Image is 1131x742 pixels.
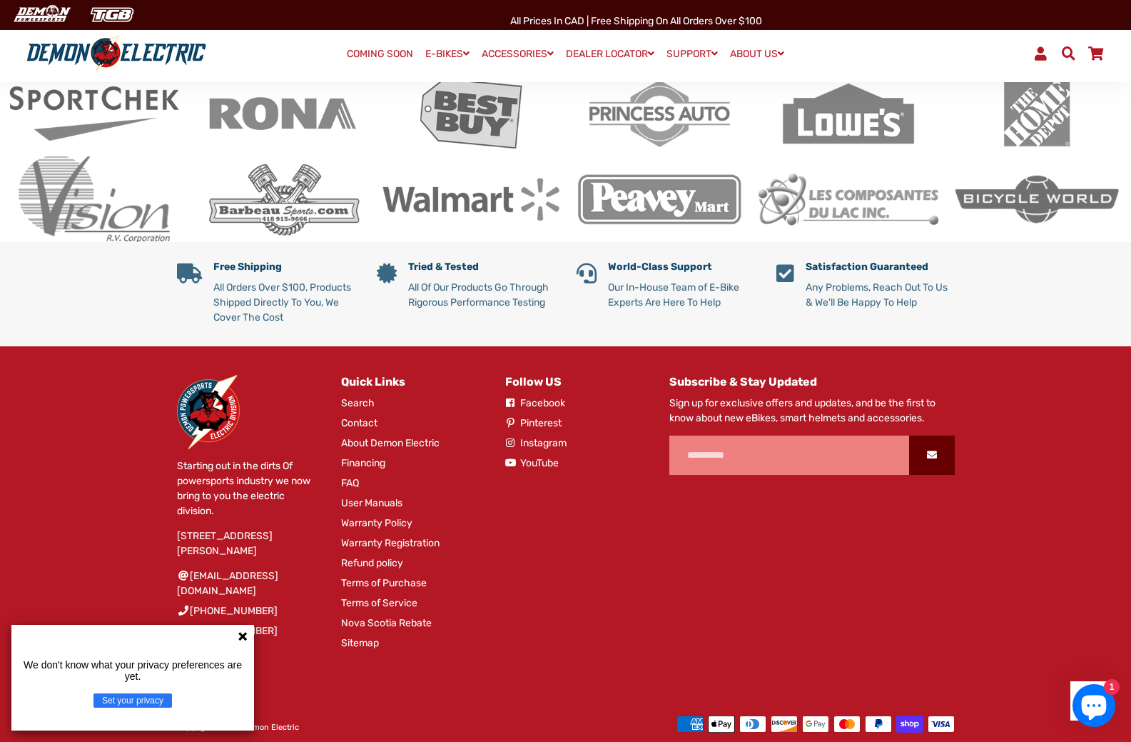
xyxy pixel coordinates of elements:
[341,416,377,431] a: Contact
[341,516,412,531] a: Warranty Policy
[177,528,320,558] p: [STREET_ADDRESS][PERSON_NAME]
[7,3,76,26] img: Demon Electric
[561,44,659,64] a: DEALER LOCATOR
[93,693,172,708] button: Set your privacy
[669,396,955,426] p: Sign up for exclusive offers and updates, and be the first to know about new eBikes, smart helmet...
[342,44,418,64] a: COMING SOON
[505,396,565,411] a: Facebook
[806,280,955,310] p: Any Problems, Reach Out To Us & We'll Be Happy To Help
[608,261,755,274] h5: World-Class Support
[177,458,320,518] p: Starting out in the dirts Of powersports industry we now bring to you the electric division.
[177,375,240,449] img: Demon Electric
[21,35,211,72] img: Demon Electric logo
[477,44,559,64] a: ACCESSORIES
[341,576,427,591] a: Terms of Purchase
[725,44,789,64] a: ABOUT US
[341,496,402,511] a: User Manuals
[83,3,141,26] img: TGB Canada
[341,636,379,651] a: Sitemap
[341,616,432,631] a: Nova Scotia Rebate
[505,375,648,388] h4: Follow US
[341,396,375,411] a: Search
[408,261,555,274] h5: Tried & Tested
[243,723,299,732] a: Demon Electric
[341,375,484,388] h4: Quick Links
[213,261,355,274] h5: Free Shipping
[341,436,440,451] a: About Demon Electric
[420,44,475,64] a: E-BIKES
[608,280,755,310] p: Our In-House Team of E-Bike Experts Are Here To Help
[177,623,278,638] a: [PHONE_NUMBER]
[408,280,555,310] p: All Of Our Products Go Through Rigorous Performance Testing
[341,476,359,491] a: FAQ
[177,568,320,598] a: [EMAIL_ADDRESS][DOMAIN_NAME]
[17,659,248,682] p: We don't know what your privacy preferences are yet.
[505,416,562,431] a: Pinterest
[341,596,417,611] a: Terms of Service
[177,603,278,618] a: [PHONE_NUMBER]
[510,15,762,27] span: All Prices in CAD | Free shipping on all orders over $100
[505,456,559,471] a: YouTube
[505,436,567,451] a: Instagram
[669,375,955,388] h4: Subscribe & Stay Updated
[661,44,723,64] a: SUPPORT
[213,280,355,325] p: All Orders Over $100, Products Shipped Directly To You, We Cover The Cost
[341,456,385,471] a: Financing
[341,556,403,571] a: Refund policy
[341,536,440,551] a: Warranty Registration
[806,261,955,274] h5: Satisfaction Guaranteed
[1068,684,1120,731] inbox-online-store-chat: Shopify online store chat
